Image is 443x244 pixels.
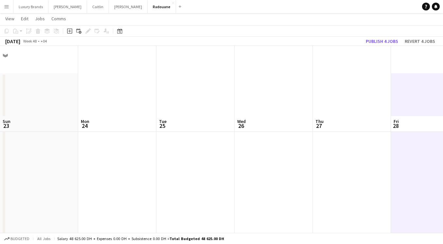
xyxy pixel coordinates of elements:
button: Luxury Brands [13,0,48,13]
button: Publish 4 jobs [363,37,401,45]
button: [PERSON_NAME] [109,0,148,13]
span: 27 [314,122,324,130]
a: Edit [18,14,31,23]
span: Fri [394,118,399,124]
span: Jobs [35,16,45,22]
button: Budgeted [3,235,30,242]
div: +04 [41,39,47,44]
span: Comms [51,16,66,22]
span: Thu [315,118,324,124]
a: Comms [49,14,69,23]
span: Week 48 [22,39,38,44]
span: 24 [80,122,89,130]
span: 28 [393,122,399,130]
span: Mon [81,118,89,124]
span: 23 [2,122,10,130]
span: Tue [159,118,167,124]
span: Wed [237,118,246,124]
button: Caitlin [87,0,109,13]
button: Revert 4 jobs [402,37,438,45]
span: Edit [21,16,28,22]
span: Budgeted [10,236,29,241]
button: Radouane [148,0,176,13]
a: View [3,14,17,23]
span: Sun [3,118,10,124]
span: View [5,16,14,22]
span: All jobs [36,236,52,241]
a: Jobs [32,14,47,23]
div: Salary 48 625.00 DH + Expenses 0.00 DH + Subsistence 0.00 DH = [57,236,224,241]
button: [PERSON_NAME] [48,0,87,13]
span: 26 [236,122,246,130]
div: [DATE] [5,38,20,44]
span: 25 [158,122,167,130]
span: Total Budgeted 48 625.00 DH [169,236,224,241]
